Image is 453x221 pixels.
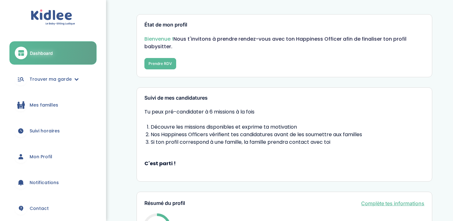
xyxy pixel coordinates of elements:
[144,35,424,50] p: Nous t'invitons à prendre rendez-vous avec ton Happiness Officer afin de finaliser ton profil bab...
[144,58,176,69] button: Prendre RDV
[361,200,424,207] a: Complète tes informations
[144,201,185,206] h3: Résumé du profil
[144,35,173,43] span: Bienvenue !
[30,102,58,108] span: Mes familles
[30,205,49,212] span: Contact
[144,22,424,28] h3: État de mon profil
[30,128,60,134] span: Suivi horaires
[31,9,75,26] img: logo.svg
[144,108,424,116] span: Tu peux pré-candidater à 6 missions à la fois
[9,171,97,194] a: Notifications
[144,95,424,101] h3: Suivi de mes candidatures
[30,50,53,56] span: Dashboard
[151,123,424,131] li: Découvre les missions disponibles et exprime ta motivation
[30,179,59,186] span: Notifications
[9,145,97,168] a: Mon Profil
[144,160,424,167] strong: C'est parti !
[30,154,52,160] span: Mon Profil
[151,131,424,138] li: Nos Happiness Officers vérifient tes candidatures avant de les soumettre aux familles
[151,138,424,146] li: Si ton profil correspond à une famille, la famille prendra contact avec toi
[30,76,72,83] span: Trouver ma garde
[9,68,97,90] a: Trouver ma garde
[9,41,97,65] a: Dashboard
[9,119,97,142] a: Suivi horaires
[9,197,97,220] a: Contact
[9,94,97,116] a: Mes familles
